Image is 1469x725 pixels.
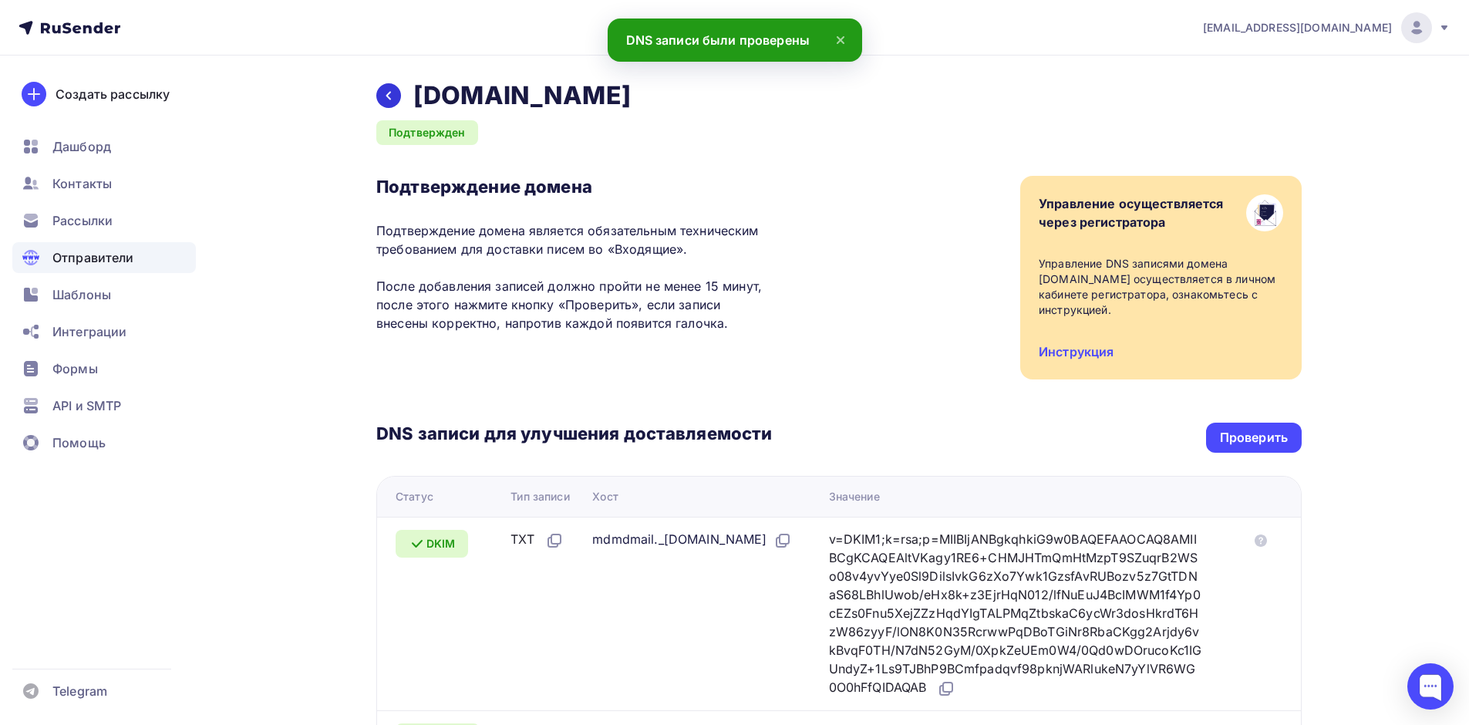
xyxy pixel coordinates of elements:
[1203,12,1450,43] a: [EMAIL_ADDRESS][DOMAIN_NAME]
[1039,194,1224,231] div: Управление осуществляется через регистратора
[52,248,134,267] span: Отправители
[52,682,107,700] span: Telegram
[510,489,569,504] div: Тип записи
[376,221,772,332] p: Подтверждение домена является обязательным техническим требованием для доставки писем во «Входящи...
[12,353,196,384] a: Формы
[12,131,196,162] a: Дашборд
[52,137,111,156] span: Дашборд
[376,423,772,447] h3: DNS записи для улучшения доставляемости
[396,489,433,504] div: Статус
[52,174,112,193] span: Контакты
[592,530,791,550] div: mdmdmail._[DOMAIN_NAME]
[510,530,563,550] div: TXT
[12,205,196,236] a: Рассылки
[413,80,631,111] h2: [DOMAIN_NAME]
[12,279,196,310] a: Шаблоны
[52,359,98,378] span: Формы
[829,489,880,504] div: Значение
[52,211,113,230] span: Рассылки
[1203,20,1392,35] span: [EMAIL_ADDRESS][DOMAIN_NAME]
[52,322,126,341] span: Интеграции
[829,530,1202,698] div: v=DKIM1;k=rsa;p=MIIBIjANBgkqhkiG9w0BAQEFAAOCAQ8AMIIBCgKCAQEAltVKagy1RE6+CHMJHTmQmHtMzpT9SZuqrB2WS...
[12,242,196,273] a: Отправители
[56,85,170,103] div: Создать рассылку
[52,396,121,415] span: API и SMTP
[52,433,106,452] span: Помощь
[1220,429,1288,447] div: Проверить
[1039,344,1114,359] a: Инструкция
[376,176,772,197] h3: Подтверждение домена
[426,536,456,551] span: DKIM
[1039,256,1283,318] div: Управление DNS записями домена [DOMAIN_NAME] осуществляется в личном кабинете регистратора, ознак...
[592,489,618,504] div: Хост
[52,285,111,304] span: Шаблоны
[12,168,196,199] a: Контакты
[376,120,478,145] div: Подтвержден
